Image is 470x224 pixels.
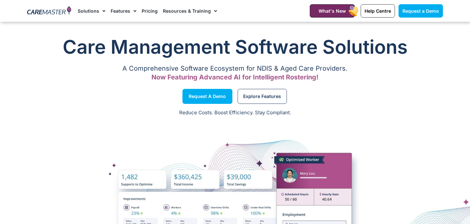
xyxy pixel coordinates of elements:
a: Explore Features [238,89,287,104]
a: Request a Demo [399,4,443,18]
img: CareMaster Logo [27,6,71,16]
p: A Comprehensive Software Ecosystem for NDIS & Aged Care Providers. [27,66,443,71]
span: Request a Demo [402,8,439,14]
span: Explore Features [243,95,281,98]
a: What's New [310,4,355,18]
span: Help Centre [365,8,391,14]
a: Help Centre [361,4,395,18]
a: Request a Demo [182,89,232,104]
h1: Care Management Software Solutions [27,34,443,60]
p: Reduce Costs. Boost Efficiency. Stay Compliant. [4,109,466,117]
span: Now Featuring Advanced AI for Intelligent Rostering! [151,73,319,81]
span: Request a Demo [189,95,226,98]
span: What's New [319,8,346,14]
